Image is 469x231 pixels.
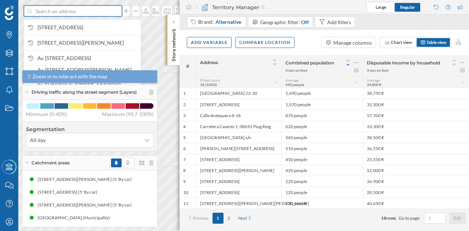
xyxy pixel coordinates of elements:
div: 4 [183,124,186,130]
span: Zoom in to interact with the map [33,73,107,80]
span: Support [15,5,41,12]
div: 25,550 € [363,154,469,165]
img: Geoblink Logo [5,5,14,20]
div: [STREET_ADDRESS][PERSON_NAME] (5' By car) [38,176,136,183]
span: [STREET_ADDRESS][PERSON_NAME] [37,39,137,46]
div: 3 [183,113,186,119]
div: 3 min on foot [367,68,389,73]
div: 7 [183,157,186,163]
div: 450 people [281,154,363,165]
div: 2 [183,102,186,108]
div: Off [301,18,309,26]
div: 38,750 € [363,88,469,99]
div: [PERSON_NAME][STREET_ADDRESS] [196,143,281,154]
div: 1,070 people [281,99,363,110]
span: Maximum (99,7-100%) [102,111,154,118]
span: . [396,215,397,221]
div: 120 people [281,198,363,209]
div: 560 people [281,132,363,143]
div: 6 [183,146,186,152]
div: [STREET_ADDRESS] [196,187,281,198]
div: Calle Antequera 8-18 [196,110,281,121]
div: Add filters [327,18,351,26]
div: 8 [183,168,186,174]
div: 3 min on foot [285,68,307,73]
input: 1 [426,215,444,222]
span: Minimum (0-40%) [26,111,67,118]
div: 1 [183,90,186,96]
div: 36,550 € [363,143,469,154]
div: Manage columns [333,39,372,46]
div: [STREET_ADDRESS][PERSON_NAME] [196,165,281,176]
div: 620 people [281,121,363,132]
span: 490 people [285,82,304,87]
span: Combined population [285,60,334,66]
div: 20,500 € [363,187,469,198]
div: [GEOGRAPHIC_DATA] 22-30 [196,88,281,99]
div: 52,000 € [363,165,469,176]
span: Table view [426,40,446,45]
span: # [183,63,192,70]
span: Av. [STREET_ADDRESS][PERSON_NAME][PERSON_NAME] [37,66,137,81]
div: 2,690 people [281,88,363,99]
span: rows [386,215,396,221]
span: [STREET_ADDRESS] [37,24,137,31]
div: Carretera Caseres 1, 08692 Piug Reig [196,121,281,132]
div: 10 [183,190,188,195]
span: Large [376,4,386,10]
div: [STREET_ADDRESS][PERSON_NAME][PERSON_NAME] [196,198,281,209]
div: 9 [183,179,186,185]
div: 220 people [281,176,363,187]
div: [STREET_ADDRESS] [196,99,281,110]
span: Av. [STREET_ADDRESS] [37,55,137,62]
div: 870 people [281,110,363,121]
span: Regular [400,4,415,10]
div: 57,700 € [363,110,469,121]
span: Alternative [215,18,241,26]
div: [GEOGRAPHIC_DATA] s/n [196,132,281,143]
div: 38,500 € [363,132,469,143]
span: Average [367,78,380,82]
div: 33,300 € [363,121,469,132]
span: Geographic filter: [260,19,300,25]
p: Store network [170,26,177,62]
div: Territory Manager [196,4,265,11]
div: [STREET_ADDRESS] [196,176,281,187]
div: [GEOGRAPHIC_DATA] (Municipality) [38,214,114,221]
span: All day [30,137,46,144]
div: [STREET_ADDRESS] (5' By car) [38,189,101,196]
span: Address [200,60,218,65]
h4: Segmentation [26,126,154,133]
div: [STREET_ADDRESS][PERSON_NAME] (5' By car) [38,201,136,209]
div: [STREET_ADDRESS] [196,154,281,165]
img: territory-manager.svg [201,4,208,11]
span: Disposable income by household [367,60,440,66]
div: 32,300 € [363,99,469,110]
span: 18 [381,215,386,221]
div: 510 people [281,143,363,154]
div: 11 [183,201,188,206]
span: Catchment areas [32,160,70,166]
div: 420 people [281,165,363,176]
div: 5 [183,135,186,141]
div: Brand: [198,18,242,26]
span: Go to page: [399,215,420,221]
span: Driving traffic along the street segment (Layers) [32,89,137,96]
div: 36,900 € [363,176,469,187]
div: 120 people [281,187,363,198]
span: Chart view [391,40,412,45]
span: 18 (100%) [200,82,217,87]
span: 34,800 € [367,82,381,87]
div: 40,650 € [363,198,469,209]
span: Filled count [200,78,220,82]
span: Average [285,78,299,82]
